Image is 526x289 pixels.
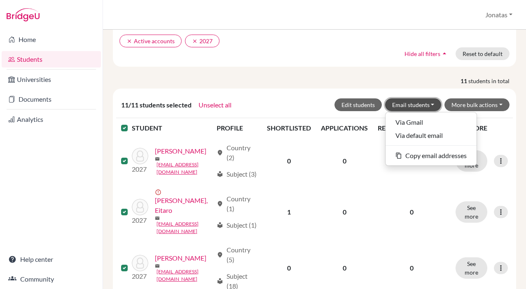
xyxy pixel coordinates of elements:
a: Analytics [2,111,101,128]
a: Documents [2,91,101,107]
button: Jonatas [482,7,516,23]
p: 2027 [132,215,148,225]
p: 0 [378,207,446,217]
button: Hide all filtersarrow_drop_up [397,47,456,60]
button: Email students [385,98,442,111]
span: local_library [217,171,223,177]
span: location_on [217,149,223,156]
td: 1 [262,184,316,240]
span: location_on [217,200,223,207]
a: Universities [2,71,101,88]
span: error_outline [155,189,163,196]
button: Unselect all [198,100,232,110]
div: Subject (3) [217,169,257,179]
div: Country (5) [217,245,257,265]
th: SHORTLISTED [262,118,316,138]
div: Country (2) [217,143,257,163]
a: [EMAIL_ADDRESS][DOMAIN_NAME] [157,161,213,176]
a: [PERSON_NAME], Eitaro [155,196,213,215]
button: Edit students [334,98,382,111]
div: Subject (1) [217,220,257,230]
img: Azuma, Eitaro [132,199,148,215]
button: content_copyCopy email addresses [386,149,477,162]
ul: Email students [385,112,477,166]
th: SEE MORE [451,118,513,138]
i: arrow_drop_up [440,49,449,58]
img: Bridge-U [7,8,40,21]
span: local_library [217,222,223,228]
span: mail [155,263,160,268]
button: See more [456,257,487,279]
i: content_copy [395,152,402,159]
span: Hide all filters [404,50,440,57]
a: Community [2,271,101,287]
span: mail [155,216,160,221]
img: Fujikawa, Hiroto [132,255,148,271]
strong: 11 [461,77,468,85]
a: [PERSON_NAME] [155,253,206,263]
span: students in total [468,77,516,85]
span: location_on [217,252,223,258]
span: local_library [217,278,223,284]
button: clearActive accounts [119,35,182,47]
a: [PERSON_NAME] [155,146,206,156]
a: [EMAIL_ADDRESS][DOMAIN_NAME] [157,220,213,235]
button: clear2027 [185,35,220,47]
span: 11/11 students selected [121,100,192,110]
i: clear [126,38,132,44]
i: clear [192,38,198,44]
p: 0 [378,263,446,273]
th: APPLICATIONS [316,118,373,138]
span: mail [155,156,160,161]
button: Via Gmail [386,116,477,129]
a: [EMAIL_ADDRESS][DOMAIN_NAME] [157,268,213,283]
button: More bulk actions [444,98,510,111]
img: Asami, Keitatsu [132,148,148,164]
p: 2027 [132,164,148,174]
td: 0 [316,184,373,240]
button: Reset to default [456,47,510,60]
p: 0 [378,156,446,166]
button: See more [456,201,487,223]
td: 0 [316,138,373,184]
td: 0 [262,138,316,184]
th: PROFILE [212,118,262,138]
div: Country (1) [217,194,257,214]
a: Students [2,51,101,68]
a: Help center [2,251,101,268]
th: STUDENT [132,118,211,138]
th: RECOMMENDATIONS [373,118,451,138]
button: Via default email [386,129,477,142]
a: Home [2,31,101,48]
p: 2027 [132,271,148,281]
